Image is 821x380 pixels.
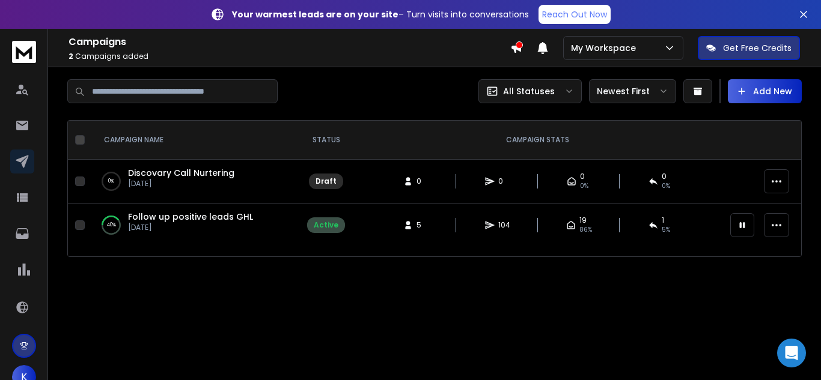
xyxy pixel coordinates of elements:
[314,220,338,230] div: Active
[579,216,587,225] span: 19
[417,220,429,230] span: 5
[723,42,792,54] p: Get Free Credits
[589,79,676,103] button: Newest First
[128,223,253,232] p: [DATE]
[662,181,670,191] span: 0%
[777,339,806,367] div: Open Intercom Messenger
[300,121,352,160] th: STATUS
[352,121,723,160] th: CAMPAIGN STATS
[90,160,300,204] td: 0%Discovary Call Nurtering[DATE]
[542,8,607,20] p: Reach Out Now
[503,85,555,97] p: All Statuses
[539,5,611,24] a: Reach Out Now
[128,167,234,179] a: Discovary Call Nurtering
[662,225,670,235] span: 5 %
[69,52,510,61] p: Campaigns added
[232,8,529,20] p: – Turn visits into conversations
[498,176,510,186] span: 0
[662,172,667,181] span: 0
[128,211,253,223] a: Follow up positive leads GHL
[12,41,36,63] img: logo
[728,79,802,103] button: Add New
[316,176,337,186] div: Draft
[107,219,116,231] p: 40 %
[128,179,234,188] p: [DATE]
[698,36,800,60] button: Get Free Credits
[417,176,429,186] span: 0
[498,220,510,230] span: 104
[662,216,664,225] span: 1
[580,172,585,181] span: 0
[580,181,588,191] span: 0%
[90,121,300,160] th: CAMPAIGN NAME
[69,35,510,49] h1: Campaigns
[571,42,641,54] p: My Workspace
[69,51,73,61] span: 2
[108,175,114,187] p: 0 %
[579,225,592,235] span: 86 %
[232,8,398,20] strong: Your warmest leads are on your site
[90,204,300,247] td: 40%Follow up positive leads GHL[DATE]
